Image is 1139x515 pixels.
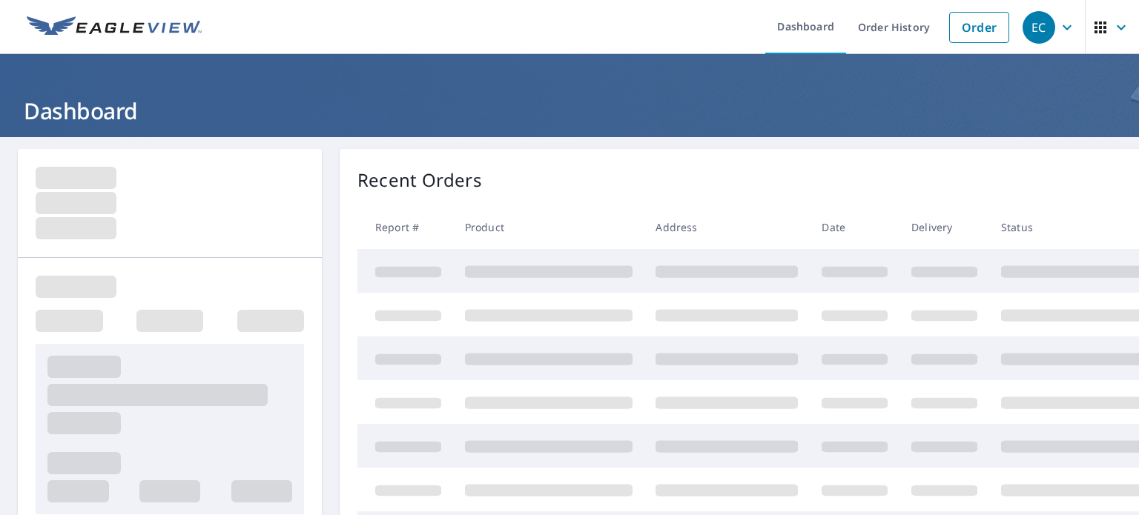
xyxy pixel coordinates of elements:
[18,96,1121,126] h1: Dashboard
[27,16,202,39] img: EV Logo
[644,205,810,249] th: Address
[1023,11,1055,44] div: EC
[357,205,453,249] th: Report #
[453,205,644,249] th: Product
[810,205,899,249] th: Date
[899,205,989,249] th: Delivery
[949,12,1009,43] a: Order
[357,167,482,193] p: Recent Orders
